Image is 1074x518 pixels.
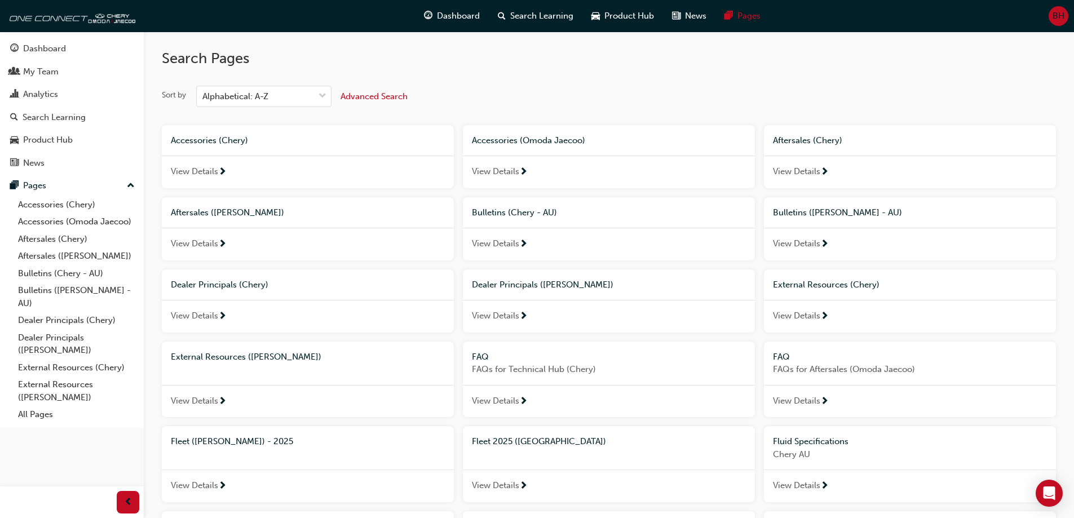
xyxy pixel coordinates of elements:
[23,134,73,147] div: Product Hub
[472,165,519,178] span: View Details
[773,352,790,362] span: FAQ
[171,479,218,492] span: View Details
[724,9,733,23] span: pages-icon
[218,312,227,322] span: next-icon
[14,282,139,312] a: Bulletins ([PERSON_NAME] - AU)
[519,481,528,492] span: next-icon
[14,376,139,406] a: External Resources ([PERSON_NAME])
[773,165,820,178] span: View Details
[23,88,58,101] div: Analytics
[489,5,582,28] a: search-iconSearch Learning
[519,240,528,250] span: next-icon
[14,329,139,359] a: Dealer Principals ([PERSON_NAME])
[472,352,489,362] span: FAQ
[5,61,139,82] a: My Team
[463,125,755,188] a: Accessories (Omoda Jaecoo)View Details
[472,280,613,290] span: Dealer Principals ([PERSON_NAME])
[162,269,454,333] a: Dealer Principals (Chery)View Details
[171,135,248,145] span: Accessories (Chery)
[773,448,1047,461] span: Chery AU
[162,90,186,101] div: Sort by
[764,125,1056,188] a: Aftersales (Chery)View Details
[773,309,820,322] span: View Details
[6,5,135,27] img: oneconnect
[171,309,218,322] span: View Details
[171,237,218,250] span: View Details
[14,406,139,423] a: All Pages
[5,175,139,196] button: Pages
[202,90,268,103] div: Alphabetical: A-Z
[1036,480,1063,507] div: Open Intercom Messenger
[591,9,600,23] span: car-icon
[604,10,654,23] span: Product Hub
[23,179,46,192] div: Pages
[5,84,139,105] a: Analytics
[23,65,59,78] div: My Team
[472,395,519,408] span: View Details
[437,10,480,23] span: Dashboard
[773,479,820,492] span: View Details
[162,125,454,188] a: Accessories (Chery)View Details
[773,395,820,408] span: View Details
[820,397,829,407] span: next-icon
[10,113,18,123] span: search-icon
[463,197,755,260] a: Bulletins (Chery - AU)View Details
[218,167,227,178] span: next-icon
[773,280,879,290] span: External Resources (Chery)
[463,269,755,333] a: Dealer Principals ([PERSON_NAME])View Details
[764,269,1056,333] a: External Resources (Chery)View Details
[472,479,519,492] span: View Details
[1049,6,1068,26] button: BH
[472,135,585,145] span: Accessories (Omoda Jaecoo)
[14,247,139,265] a: Aftersales ([PERSON_NAME])
[23,111,86,124] div: Search Learning
[5,130,139,150] a: Product Hub
[10,135,19,145] span: car-icon
[820,240,829,250] span: next-icon
[10,44,19,54] span: guage-icon
[162,342,454,418] a: External Resources ([PERSON_NAME])View Details
[14,196,139,214] a: Accessories (Chery)
[14,312,139,329] a: Dealer Principals (Chery)
[5,38,139,59] a: Dashboard
[519,312,528,322] span: next-icon
[5,107,139,128] a: Search Learning
[773,363,1047,376] span: FAQs for Aftersales (Omoda Jaecoo)
[472,207,557,218] span: Bulletins (Chery - AU)
[171,436,293,446] span: Fleet ([PERSON_NAME]) - 2025
[415,5,489,28] a: guage-iconDashboard
[820,167,829,178] span: next-icon
[582,5,663,28] a: car-iconProduct Hub
[510,10,573,23] span: Search Learning
[218,397,227,407] span: next-icon
[472,237,519,250] span: View Details
[127,179,135,193] span: up-icon
[663,5,715,28] a: news-iconNews
[773,207,902,218] span: Bulletins ([PERSON_NAME] - AU)
[14,213,139,231] a: Accessories (Omoda Jaecoo)
[764,426,1056,502] a: Fluid SpecificationsChery AUView Details
[162,426,454,502] a: Fleet ([PERSON_NAME]) - 2025View Details
[341,91,408,101] span: Advanced Search
[171,352,321,362] span: External Resources ([PERSON_NAME])
[773,436,848,446] span: Fluid Specifications
[672,9,680,23] span: news-icon
[171,280,268,290] span: Dealer Principals (Chery)
[218,240,227,250] span: next-icon
[10,67,19,77] span: people-icon
[10,90,19,100] span: chart-icon
[1053,10,1064,23] span: BH
[764,197,1056,260] a: Bulletins ([PERSON_NAME] - AU)View Details
[472,309,519,322] span: View Details
[14,359,139,377] a: External Resources (Chery)
[162,197,454,260] a: Aftersales ([PERSON_NAME])View Details
[171,207,284,218] span: Aftersales ([PERSON_NAME])
[10,158,19,169] span: news-icon
[820,481,829,492] span: next-icon
[10,181,19,191] span: pages-icon
[171,395,218,408] span: View Details
[319,89,326,104] span: down-icon
[463,342,755,418] a: FAQFAQs for Technical Hub (Chery)View Details
[463,426,755,502] a: Fleet 2025 ([GEOGRAPHIC_DATA])View Details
